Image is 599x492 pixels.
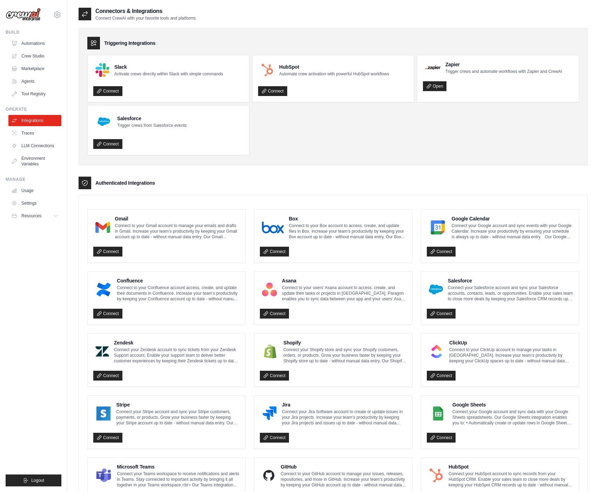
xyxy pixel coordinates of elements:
[8,50,61,62] a: Crew Studio
[452,215,573,222] h4: Google Calendar
[6,177,61,182] div: Manage
[260,63,274,77] img: HubSpot Logo
[93,371,122,381] a: Connect
[260,247,289,257] a: Connect
[93,309,122,319] a: Connect
[262,406,277,421] img: Jira Logo
[260,433,289,443] a: Connect
[95,63,109,77] img: Slack Logo
[449,463,573,470] h4: HubSpot
[260,309,289,319] a: Connect
[21,213,41,219] span: Resources
[31,478,44,483] span: Logout
[95,469,112,483] img: Microsoft Teams Logo
[95,282,112,296] img: Confluence Logo
[93,247,122,257] a: Connect
[429,220,447,234] img: Google Calendar Logo
[6,29,61,35] div: Build
[449,471,573,488] p: Connect your HubSpot account to sync records from your HubSpot CRM. Enable your sales team to clo...
[425,66,440,70] img: Zapier Logo
[448,277,573,284] h4: Salesforce
[8,115,61,126] a: Integrations
[117,277,240,284] h4: Confluence
[445,61,562,68] h4: Zapier
[95,344,109,358] img: Zendesk Logo
[95,179,155,186] h3: Authenticated Integrations
[115,215,240,222] h4: Gmail
[449,339,573,346] h4: ClickUp
[445,69,562,74] p: Trigger crews and automate workflows with Zapier and CrewAI
[6,107,61,112] div: Operate
[114,347,240,364] p: Connect your Zendesk account to sync tickets from your Zendesk Support account. Enable your suppo...
[8,63,61,74] a: Marketplace
[262,220,284,234] img: Box Logo
[258,86,287,96] a: Connect
[283,339,406,346] h4: Shopify
[427,371,456,381] a: Connect
[8,76,61,87] a: Agents
[93,433,122,443] a: Connect
[452,401,573,408] h4: Google Sheets
[262,469,276,483] img: GitHub Logo
[95,406,112,421] img: Stripe Logo
[114,71,223,77] p: Activate crews directly within Slack with simple commands
[452,409,573,426] p: Connect your Google account and sync data with your Google Sheets spreadsheets. Our Google Sheets...
[429,469,444,483] img: HubSpot Logo
[281,471,406,488] p: Connect to your GitHub account to manage your issues, releases, repositories, and more in GitHub....
[448,285,573,302] p: Connect your Salesforce account and sync your Salesforce accounts, contacts, leads, or opportunit...
[262,282,277,296] img: Asana Logo
[6,8,41,21] img: Logo
[429,282,443,296] img: Salesforce Logo
[452,223,573,240] p: Connect your Google account and sync events with your Google Calendar. Increase your productivity...
[282,277,406,284] h4: Asana
[116,401,240,408] h4: Stripe
[279,63,389,70] h4: HubSpot
[117,123,187,128] p: Trigger crews from Salesforce events
[114,63,223,70] h4: Slack
[449,347,573,364] p: Connect to your ClickUp account to manage your tasks in [GEOGRAPHIC_DATA]. Increase your team’s p...
[95,15,196,21] p: Connect CrewAI with your favorite tools and platforms
[117,285,240,302] p: Connect to your Confluence account access, create, and update their documents in Confluence. Incr...
[104,40,155,47] h3: Triggering Integrations
[282,409,406,426] p: Connect your Jira Software account to create or update issues in your Jira projects. Increase you...
[8,128,61,139] a: Traces
[8,210,61,221] button: Resources
[429,344,444,358] img: ClickUp Logo
[95,7,196,15] h2: Connectors & Integrations
[117,463,240,470] h4: Microsoft Teams
[8,88,61,100] a: Tool Registry
[427,309,456,319] a: Connect
[95,113,112,130] img: Salesforce Logo
[423,81,446,91] a: Open
[8,38,61,49] a: Automations
[282,285,406,302] p: Connect to your users’ Asana account to access, create, and update their tasks or projects in [GE...
[115,223,240,240] p: Connect to your Gmail account to manage your emails and drafts in Gmail. Increase your team’s pro...
[427,247,456,257] a: Connect
[279,71,389,77] p: Automate crew activation with powerful HubSpot workflows
[427,433,456,443] a: Connect
[116,409,240,426] p: Connect your Stripe account and sync your Stripe customers, payments, or products. Grow your busi...
[429,406,447,421] img: Google Sheets Logo
[93,86,122,96] a: Connect
[281,463,406,470] h4: GitHub
[289,223,406,240] p: Connect to your Box account to access, create, and update files in Box. Increase your team’s prod...
[93,139,122,149] a: Connect
[8,185,61,196] a: Usage
[8,140,61,151] a: LLM Connections
[260,371,289,381] a: Connect
[6,474,61,486] button: Logout
[8,198,61,209] a: Settings
[289,215,406,222] h4: Box
[262,344,278,358] img: Shopify Logo
[114,339,240,346] h4: Zendesk
[8,153,61,170] a: Environment Variables
[282,401,406,408] h4: Jira
[283,347,406,364] p: Connect your Shopify store and sync your Shopify customers, orders, or products. Grow your busine...
[95,220,110,234] img: Gmail Logo
[117,115,187,122] h4: Salesforce
[117,471,240,488] p: Connect your Teams workspace to receive notifications and alerts in Teams. Stay connected to impo...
